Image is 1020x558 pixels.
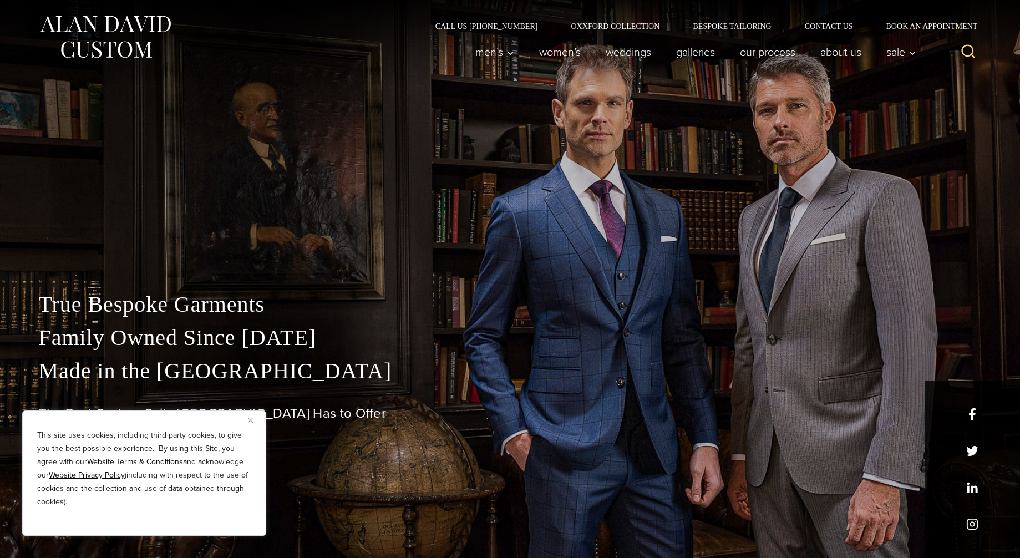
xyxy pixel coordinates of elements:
[248,413,261,427] button: Close
[788,22,870,30] a: Contact Us
[808,41,874,63] a: About Us
[554,22,676,30] a: Oxxford Collection
[727,41,808,63] a: Our Process
[955,39,982,65] button: View Search Form
[87,456,183,468] a: Website Terms & Conditions
[39,12,172,62] img: Alan David Custom
[663,41,727,63] a: Galleries
[526,41,593,63] a: Women’s
[49,469,125,481] a: Website Privacy Policy
[39,288,982,388] p: True Bespoke Garments Family Owned Since [DATE] Made in the [GEOGRAPHIC_DATA]
[463,41,922,63] nav: Primary Navigation
[869,22,981,30] a: Book an Appointment
[593,41,663,63] a: weddings
[475,47,514,58] span: Men’s
[886,47,916,58] span: Sale
[676,22,788,30] a: Bespoke Tailoring
[419,22,555,30] a: Call Us [PHONE_NUMBER]
[248,418,253,423] img: Close
[419,22,982,30] nav: Secondary Navigation
[39,405,982,422] h1: The Best Custom Suits [GEOGRAPHIC_DATA] Has to Offer
[37,429,251,509] p: This site uses cookies, including third party cookies, to give you the best possible experience. ...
